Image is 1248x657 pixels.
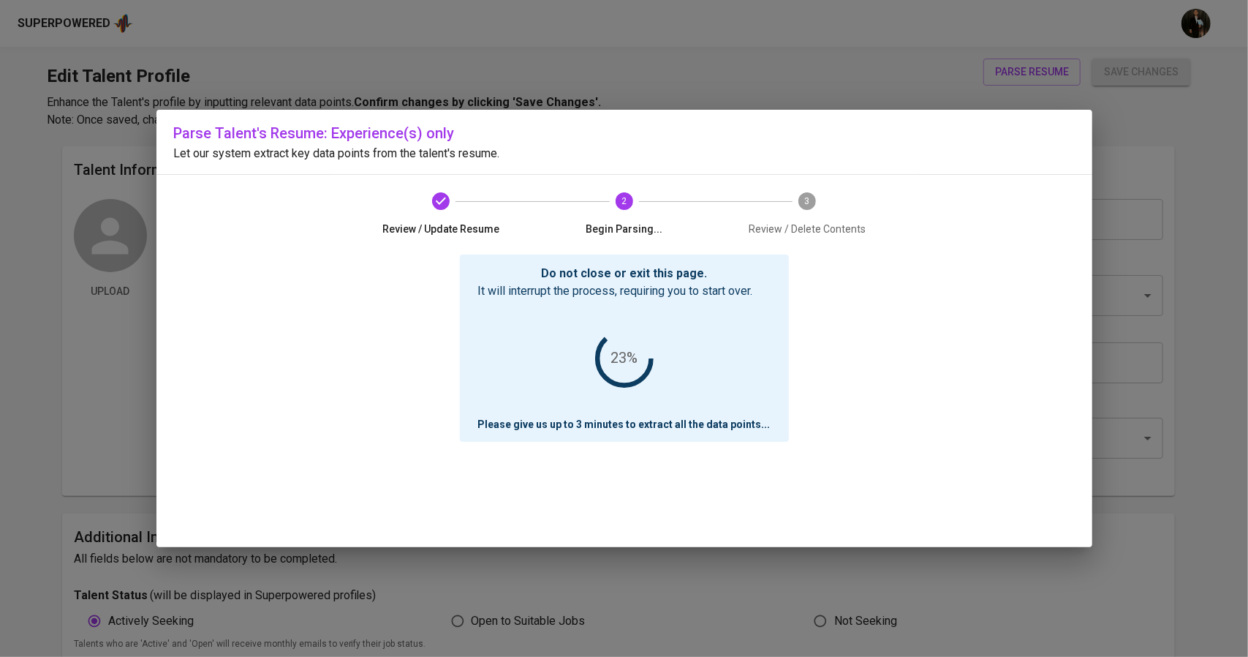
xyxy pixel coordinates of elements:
[478,265,771,282] p: Do not close or exit this page.
[174,145,1075,162] p: Let our system extract key data points from the talent's resume.
[174,121,1075,145] h6: Parse Talent's Resume: Experience(s) only
[805,196,810,206] text: 3
[621,196,627,206] text: 2
[478,417,771,432] p: Please give us up to 3 minutes to extract all the data points ...
[355,222,527,236] span: Review / Update Resume
[610,346,638,370] div: 23%
[538,222,710,236] span: Begin Parsing...
[722,222,893,236] span: Review / Delete Contents
[478,282,771,300] p: It will interrupt the process, requiring you to start over.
